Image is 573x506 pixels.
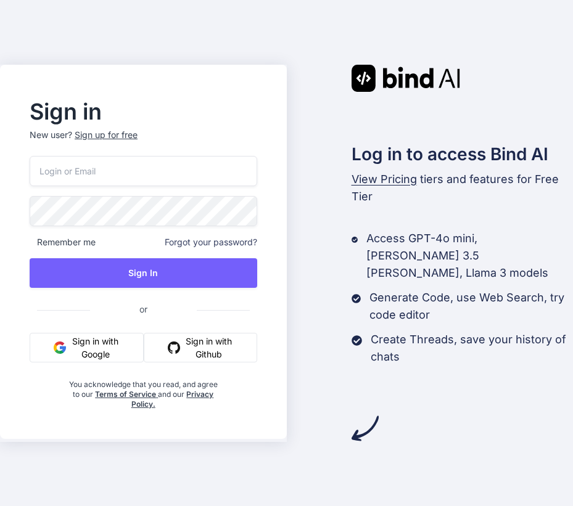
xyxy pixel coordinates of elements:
p: Generate Code, use Web Search, try code editor [369,289,573,324]
span: or [90,294,197,324]
a: Privacy Policy. [131,390,214,409]
div: You acknowledge that you read, and agree to our and our [67,372,219,409]
h2: Sign in [30,102,257,121]
img: google [54,341,66,354]
img: arrow [352,415,379,442]
p: Create Threads, save your history of chats [371,331,573,365]
span: View Pricing [352,173,417,186]
button: Sign in with Google [30,333,144,362]
div: Sign up for free [75,129,138,141]
img: github [168,341,180,354]
p: Access GPT-4o mini, [PERSON_NAME] 3.5 [PERSON_NAME], Llama 3 models [366,230,573,282]
span: Remember me [30,236,96,248]
input: Login or Email [30,156,257,186]
a: Terms of Service [95,390,158,399]
button: Sign in with Github [144,333,257,362]
span: Forgot your password? [165,236,257,248]
p: New user? [30,129,257,156]
img: Bind AI logo [352,65,460,92]
button: Sign In [30,258,257,288]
